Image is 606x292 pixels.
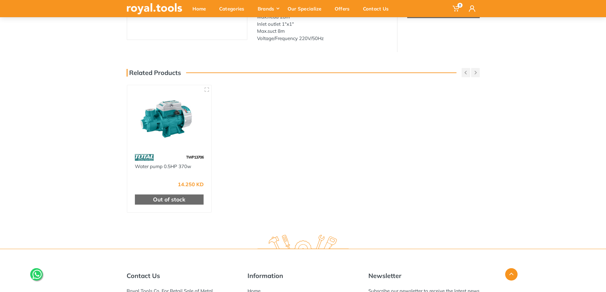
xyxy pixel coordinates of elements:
[178,182,204,187] div: 14.250 KD
[330,2,359,15] div: Offers
[186,155,204,160] span: TWP13706
[215,2,253,15] div: Categories
[135,163,191,169] a: Water pump 0.5HP 370w
[127,69,181,77] h3: Related Products
[457,3,463,8] span: 0
[127,3,182,14] img: royal.tools Logo
[133,91,206,145] img: Royal Tools - Water pump 0.5HP 370w
[283,2,330,15] div: Our Specialize
[188,2,215,15] div: Home
[253,2,283,15] div: Brands
[359,2,398,15] div: Contact Us
[135,152,154,163] img: 86.webp
[257,235,349,252] img: royal.tools Logo
[135,194,204,205] div: Out of stock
